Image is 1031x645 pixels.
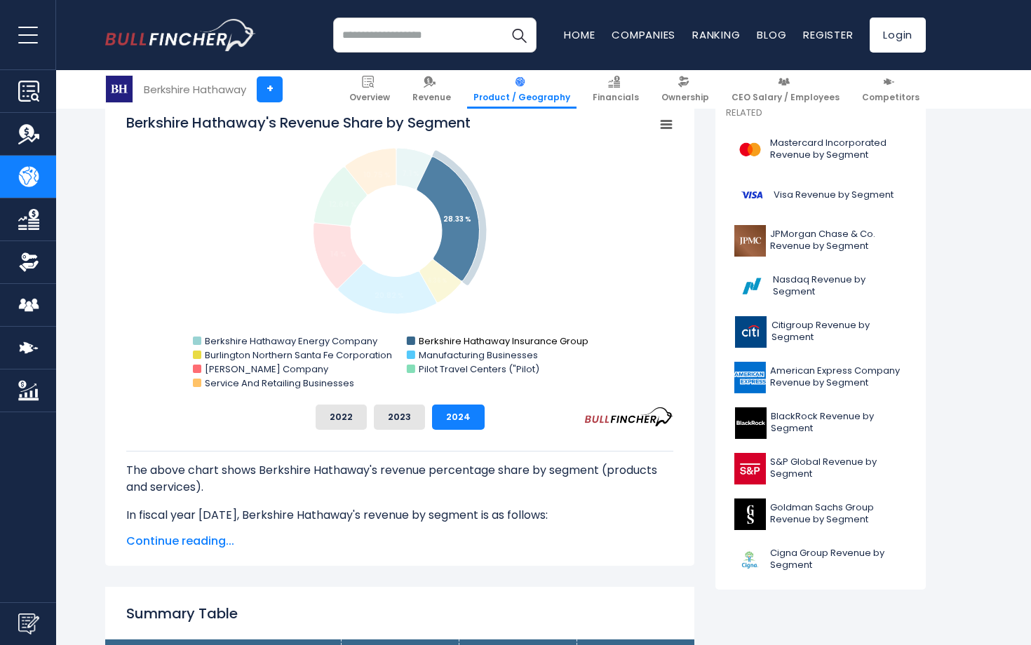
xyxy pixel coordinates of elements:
span: Revenue [412,92,451,103]
p: The above chart shows Berkshire Hathaway's revenue percentage share by segment (products and serv... [126,462,673,496]
a: CEO Salary / Employees [725,70,846,109]
text: Berkshire Hathaway Energy Company [205,334,378,348]
svg: Berkshire Hathaway's Revenue Share by Segment [126,113,673,393]
text: Burlington Northern Santa Fe Corporation [205,348,392,362]
tspan: 10.75 % [363,170,391,180]
span: American Express Company Revenue by Segment [770,365,907,389]
span: JPMorgan Chase & Co. Revenue by Segment [770,229,907,252]
a: Nasdaq Revenue by Segment [726,267,915,306]
a: Companies [612,27,675,42]
img: AXP logo [734,362,766,393]
a: JPMorgan Chase & Co. Revenue by Segment [726,222,915,260]
span: Goldman Sachs Group Revenue by Segment [770,502,907,526]
a: Revenue [406,70,457,109]
a: Login [870,18,926,53]
span: CEO Salary / Employees [732,92,840,103]
tspan: 12.64 % [329,199,357,210]
a: Competitors [856,70,926,109]
text: Manufacturing Businesses [419,348,538,362]
a: Ownership [655,70,715,109]
text: Pilot Travel Centers ("Pilot) [419,362,539,376]
span: Visa Revenue by Segment [774,189,894,201]
a: Home [564,27,595,42]
a: Go to homepage [105,19,256,51]
span: Continue reading... [126,533,673,550]
span: BlackRock Revenue by Segment [771,411,907,435]
span: Competitors [862,92,919,103]
a: Overview [343,70,396,109]
a: Blog [757,27,786,42]
span: Overview [349,92,390,103]
a: Ranking [692,27,740,42]
span: Citigroup Revenue by Segment [771,320,907,344]
tspan: 28.33 % [443,214,471,224]
img: BRK-B logo [106,76,133,102]
span: Ownership [661,92,709,103]
text: Service And Retailing Businesses [205,376,354,390]
span: Cigna Group Revenue by Segment [770,548,907,571]
tspan: 7.1 % [402,168,419,179]
span: Mastercard Incorporated Revenue by Segment [770,137,907,161]
span: Nasdaq Revenue by Segment [773,274,907,298]
p: In fiscal year [DATE], Berkshire Hathaway's revenue by segment is as follows: [126,507,673,524]
p: Related [726,107,915,119]
a: Financials [586,70,645,109]
a: Cigna Group Revenue by Segment [726,541,915,579]
img: NDAQ logo [734,271,769,302]
text: Berkshire Hathaway Insurance Group [419,334,588,348]
img: BLK logo [734,407,767,439]
a: Citigroup Revenue by Segment [726,313,915,351]
a: Register [803,27,853,42]
tspan: 6.36 % [428,277,447,285]
tspan: Berkshire Hathaway's Revenue Share by Segment [126,113,471,133]
a: Product / Geography [467,70,577,109]
img: C logo [734,316,767,348]
span: Financials [593,92,639,103]
a: + [257,76,283,102]
a: Mastercard Incorporated Revenue by Segment [726,130,915,169]
button: 2023 [374,405,425,430]
button: 2022 [316,405,367,430]
a: Goldman Sachs Group Revenue by Segment [726,495,915,534]
text: [PERSON_NAME] Company [205,362,329,376]
img: CI logo [734,544,766,576]
img: JPM logo [734,225,766,257]
h2: Summary Table [126,603,673,624]
a: BlackRock Revenue by Segment [726,404,915,442]
a: S&P Global Revenue by Segment [726,449,915,488]
div: Berkshire Hathaway [144,81,246,97]
span: Product / Geography [473,92,570,103]
img: GS logo [734,498,766,530]
img: V logo [734,179,769,211]
img: SPGI logo [734,453,766,484]
img: Ownership [18,252,39,273]
button: 2024 [432,405,485,430]
span: S&P Global Revenue by Segment [770,456,907,480]
tspan: 20.82 % [375,290,404,301]
a: Visa Revenue by Segment [726,176,915,215]
img: bullfincher logo [105,19,256,51]
tspan: 14 % [330,249,346,259]
button: Search [501,18,537,53]
img: MA logo [734,134,766,165]
a: American Express Company Revenue by Segment [726,358,915,397]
